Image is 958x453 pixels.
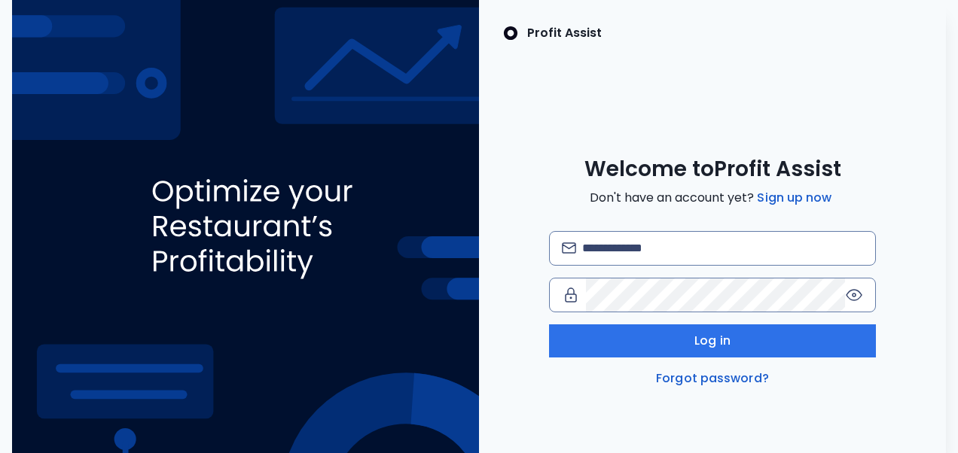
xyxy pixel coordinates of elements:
[694,332,731,350] span: Log in
[653,369,772,388] a: Forgot password?
[562,242,576,254] img: email
[527,24,602,42] p: Profit Assist
[549,324,876,357] button: Log in
[590,189,834,207] span: Don't have an account yet?
[754,189,834,207] a: Sign up now
[503,24,518,42] img: SpotOn Logo
[584,156,841,183] span: Welcome to Profit Assist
